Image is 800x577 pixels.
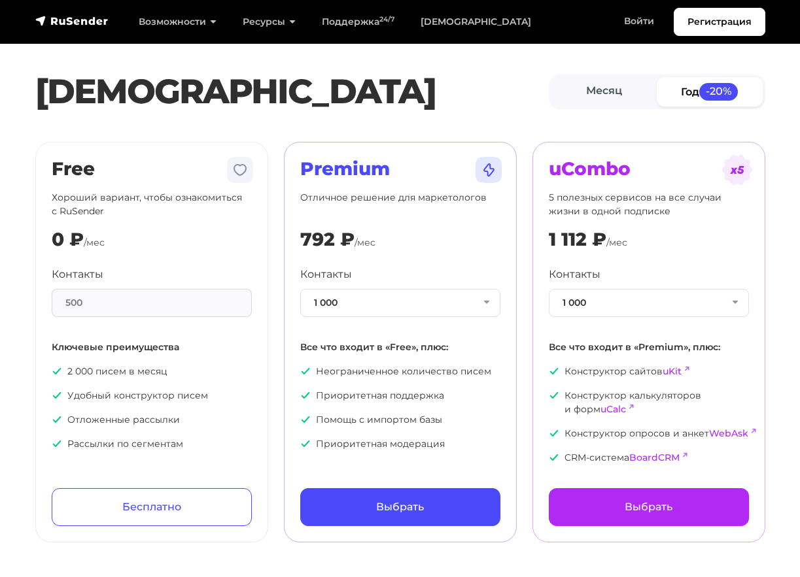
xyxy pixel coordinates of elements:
[300,229,355,251] div: 792 ₽
[52,191,252,218] p: Хороший вариант, чтобы ознакомиться с RuSender
[709,427,748,439] a: WebAsk
[549,366,559,376] img: icon-ok.svg
[473,154,504,186] img: tarif-premium.svg
[52,229,84,251] div: 0 ₽
[300,340,500,354] p: Все что входит в «Free», плюс:
[549,340,749,354] p: Все что входит в «Premium», плюс:
[35,14,109,27] img: RuSender
[549,488,749,526] a: Выбрать
[52,413,252,427] p: Отложенные рассылки
[549,289,749,317] button: 1 000
[52,389,252,403] p: Удобный конструктор писем
[309,8,408,35] a: Поддержка24/7
[52,437,252,451] p: Рассылки по сегментам
[300,488,500,526] a: Выбрать
[300,267,352,282] label: Контакты
[300,366,311,376] img: icon-ok.svg
[549,267,600,282] label: Контакты
[408,8,544,35] a: [DEMOGRAPHIC_DATA]
[549,229,606,251] div: 1 112 ₽
[549,451,749,465] p: CRM-система
[379,15,394,24] sup: 24/7
[52,267,103,282] label: Контакты
[300,437,500,451] p: Приоритетная модерация
[52,340,252,354] p: Ключевые преимущества
[224,154,256,186] img: tarif-free.svg
[300,289,500,317] button: 1 000
[126,8,230,35] a: Возможности
[300,389,500,403] p: Приоритетная поддержка
[230,8,309,35] a: Ресурсы
[600,403,626,415] a: uCalc
[722,154,753,186] img: tarif-ucombo.svg
[549,365,749,378] p: Конструктор сайтов
[355,237,375,248] span: /мес
[549,389,749,416] p: Конструктор калькуляторов и форм
[549,390,559,401] img: icon-ok.svg
[699,83,739,101] span: -20%
[663,365,682,377] a: uKit
[549,428,559,438] img: icon-ok.svg
[606,237,627,248] span: /мес
[300,438,311,449] img: icon-ok.svg
[300,158,500,180] h2: Premium
[35,71,549,112] h1: [DEMOGRAPHIC_DATA]
[300,414,311,425] img: icon-ok.svg
[300,365,500,378] p: Неограниченное количество писем
[52,438,62,449] img: icon-ok.svg
[52,366,62,376] img: icon-ok.svg
[300,191,500,218] p: Отличное решение для маркетологов
[549,427,749,440] p: Конструктор опросов и анкет
[52,158,252,180] h2: Free
[300,413,500,427] p: Помощь с импортом базы
[52,390,62,401] img: icon-ok.svg
[657,77,763,107] a: Год
[52,488,252,526] a: Бесплатно
[300,390,311,401] img: icon-ok.svg
[549,158,749,180] h2: uCombo
[629,452,680,463] a: BoardCRM
[52,414,62,425] img: icon-ok.svg
[52,365,252,378] p: 2 000 писем в месяц
[549,191,749,218] p: 5 полезных сервисов на все случаи жизни в одной подписке
[549,452,559,463] img: icon-ok.svg
[551,77,657,107] a: Месяц
[611,8,667,35] a: Войти
[84,237,105,248] span: /мес
[674,8,765,36] a: Регистрация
